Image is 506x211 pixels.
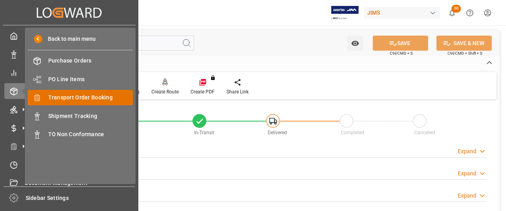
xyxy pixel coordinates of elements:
[458,192,476,200] div: Expand
[4,175,134,191] a: Document Management
[151,88,179,95] div: Create Route
[364,7,440,19] div: JIMS
[364,5,443,20] button: JIMS
[28,108,133,124] a: Shipment Tracking
[194,130,214,135] span: In-Transit
[461,4,479,22] button: Help Center
[268,130,287,135] span: Delivered
[48,112,133,120] span: Shipment Tracking
[28,71,133,87] a: PO Line Items
[458,147,476,156] div: Expand
[28,127,133,142] a: TO Non Conformance
[48,75,133,84] span: PO Line Items
[26,194,135,202] span: Sidebar Settings
[28,53,133,68] a: Purchase Orders
[451,5,461,13] span: 30
[347,36,363,51] button: open menu
[436,36,492,51] button: SAVE & NEW
[4,157,134,172] a: Timeslot Management V2
[414,130,435,135] span: Cancelled
[48,57,133,65] span: Purchase Orders
[42,35,96,43] span: Back to main menu
[341,130,364,135] span: Completed
[4,46,134,62] a: Data Management
[443,4,461,22] button: show 30 new notifications
[4,28,134,44] a: My Cockpit
[48,93,133,102] span: Transport Order Booking
[458,169,476,178] div: Expand
[331,6,359,20] img: Exertis%20JAM%20-%20Email%20Logo.jpg_1722504956.jpg
[4,65,134,80] a: My Reports
[373,36,428,51] button: SAVE
[28,90,133,105] a: Transport Order Booking
[227,88,249,95] div: Share Link
[447,50,482,56] span: Ctrl/CMD + Shift + S
[48,130,133,139] span: TO Non Conformance
[390,50,413,56] span: Ctrl/CMD + S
